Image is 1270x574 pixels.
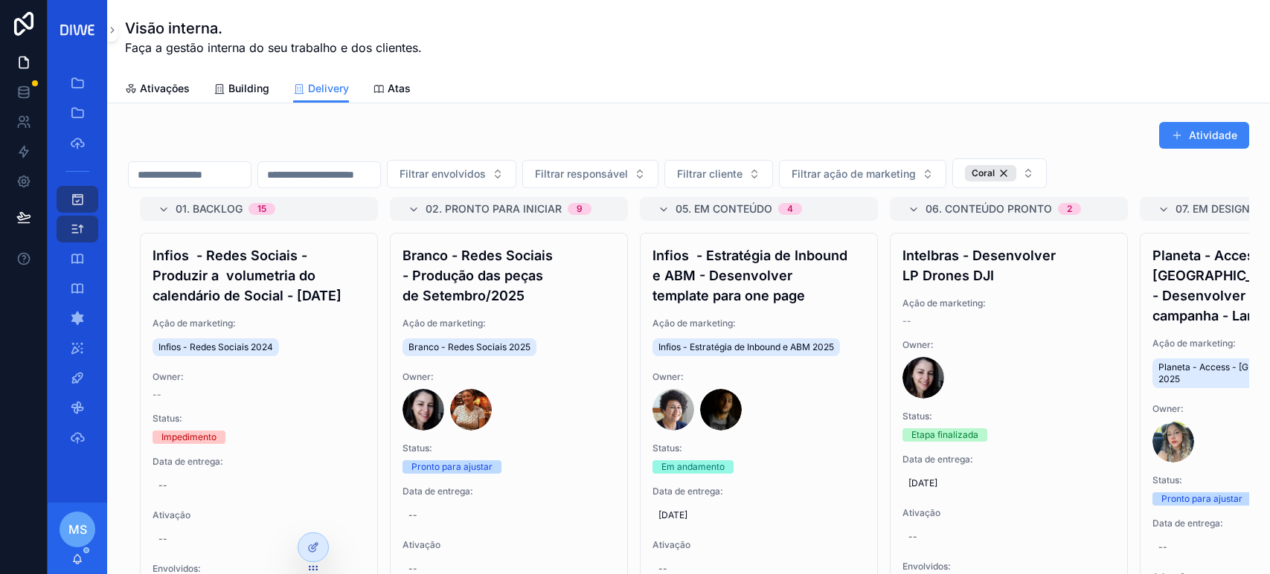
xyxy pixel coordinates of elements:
[792,167,916,181] span: Filtrar ação de marketing
[658,509,859,521] span: [DATE]
[153,413,365,425] span: Status:
[228,81,269,96] span: Building
[952,158,1047,188] button: Select Button
[965,165,1016,181] button: Unselect 8
[902,507,1115,519] span: Ativação
[158,341,273,353] span: Infios - Redes Sociais 2024
[214,75,269,105] a: Building
[403,539,615,551] span: Ativação
[661,460,725,474] div: Em andamento
[1159,122,1249,149] button: Atividade
[664,160,773,188] button: Select Button
[68,520,87,538] span: MS
[577,203,583,215] div: 9
[161,430,217,444] div: Impedimento
[902,315,911,327] span: --
[403,442,615,454] span: Status:
[652,245,865,306] h4: Infios - Estratégia de Inbound e ABM - Desenvolver template para one page
[48,59,107,470] div: scrollable content
[787,203,793,215] div: 4
[902,245,1115,286] h4: Intelbras - Desenvolver LP Drones DJI
[373,75,411,105] a: Atas
[1158,541,1167,553] div: --
[153,371,365,383] span: Owner:
[1067,203,1072,215] div: 2
[902,339,1115,351] span: Owner:
[388,81,411,96] span: Atas
[153,456,365,468] span: Data de entrega:
[652,317,865,329] span: Ação de marketing:
[153,389,161,401] span: --
[153,317,365,329] span: Ação de marketing:
[293,75,349,103] a: Delivery
[902,297,1115,309] span: Ação de marketing:
[403,245,615,306] h4: Branco - Redes Sociais - Produção das peças de Setembro/2025
[972,167,995,179] span: Coral
[902,454,1115,465] span: Data de entrega:
[158,480,167,491] div: --
[408,341,530,353] span: Branco - Redes Sociais 2025
[426,201,562,216] span: 02. Pronto para iniciar
[535,167,628,181] span: Filtrar responsável
[408,509,417,521] div: --
[387,160,516,188] button: Select Button
[158,533,167,545] div: --
[153,245,365,306] h4: Infios - Redes Sociais - Produzir a volumetria do calendário de Social - [DATE]
[658,341,834,353] span: Infios - Estratégia de Inbound e ABM 2025
[911,428,978,442] div: Etapa finalizada
[902,410,1115,422] span: Status:
[403,486,615,497] span: Data de entrega:
[676,201,772,216] span: 05. Em conteúdo
[176,201,243,216] span: 01. Backlog
[1161,492,1242,506] div: Pronto para ajustar
[1176,201,1250,216] span: 07. Em design
[308,81,349,96] span: Delivery
[57,21,98,39] img: App logo
[652,539,865,551] span: Ativação
[652,371,865,383] span: Owner:
[908,477,1109,489] span: [DATE]
[779,160,946,188] button: Select Button
[652,486,865,497] span: Data de entrega:
[522,160,658,188] button: Select Button
[926,201,1052,216] span: 06. Conteúdo pronto
[902,561,1115,573] span: Envolvidos:
[153,509,365,521] span: Ativação
[908,531,917,543] div: --
[403,371,615,383] span: Owner:
[403,317,615,329] span: Ação de marketing:
[677,167,743,181] span: Filtrar cliente
[125,18,422,39] h1: Visão interna.
[400,167,486,181] span: Filtrar envolvidos
[125,39,422,57] span: Faça a gestão interna do seu trabalho e dos clientes.
[652,442,865,454] span: Status:
[125,75,190,105] a: Ativações
[257,203,266,215] div: 15
[140,81,190,96] span: Ativações
[411,460,493,474] div: Pronto para ajustar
